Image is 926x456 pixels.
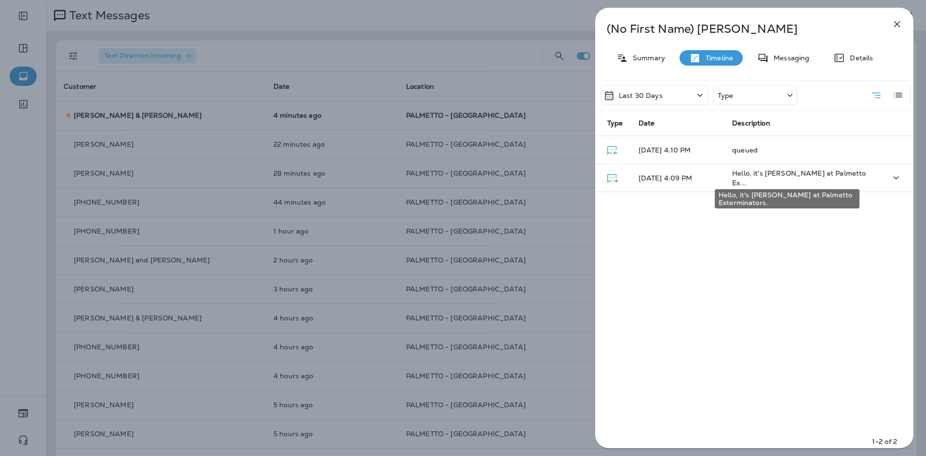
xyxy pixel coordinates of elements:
button: Log View [888,85,908,105]
span: Date [639,119,655,127]
p: Summary [628,54,665,62]
span: Hello, it's [PERSON_NAME] at Palmetto Ex... [732,169,866,187]
span: Text Message - Received [607,145,618,154]
p: [DATE] 4:09 PM [639,174,717,182]
p: Last 30 Days [619,92,663,99]
p: Messaging [769,54,809,62]
p: Type [718,92,734,99]
button: Summary View [867,85,886,105]
button: Expand [886,168,906,188]
p: [DATE] 4:10 PM [639,146,717,154]
p: 1–2 of 2 [872,437,897,446]
span: Description [732,119,770,127]
span: Type [607,119,623,127]
span: queued [732,146,758,154]
div: Hello, it's [PERSON_NAME] at Palmetto Exterminators. [715,189,859,208]
p: Timeline [701,54,733,62]
span: Text Message - Delivered [607,173,618,182]
p: Details [845,54,873,62]
p: (No First Name) [PERSON_NAME] [607,22,870,36]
